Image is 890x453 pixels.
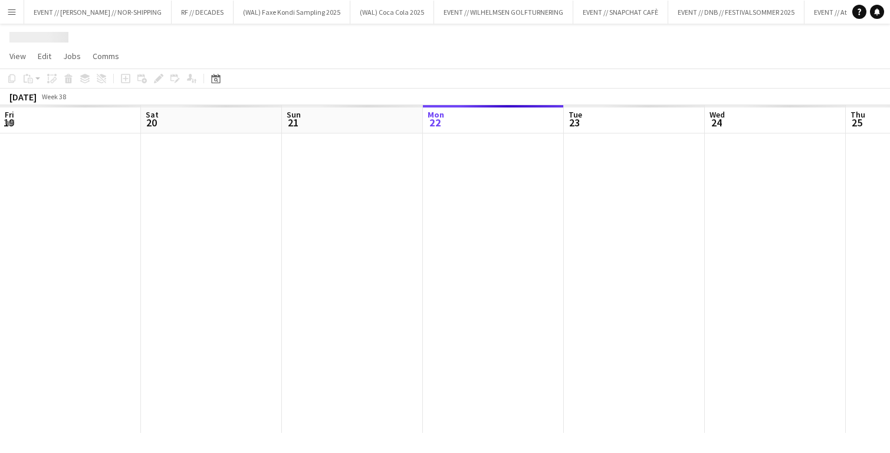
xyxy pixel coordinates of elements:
button: EVENT // DNB // FESTIVALSOMMER 2025 [668,1,804,24]
span: Sat [146,109,159,120]
button: RF // DECADES [172,1,234,24]
button: (WAL) Coca Cola 2025 [350,1,434,24]
button: EVENT // WILHELMSEN GOLFTURNERING [434,1,573,24]
span: 23 [567,116,582,129]
span: Wed [710,109,725,120]
span: Comms [93,51,119,61]
button: EVENT // Atea // TP2B [804,1,887,24]
span: Mon [428,109,444,120]
span: 20 [144,116,159,129]
a: Jobs [58,48,86,64]
span: 19 [3,116,14,129]
span: View [9,51,26,61]
button: EVENT // [PERSON_NAME] // NOR-SHIPPING [24,1,172,24]
span: Fri [5,109,14,120]
button: EVENT // SNAPCHAT CAFÈ [573,1,668,24]
span: Jobs [63,51,81,61]
span: Tue [569,109,582,120]
span: 21 [285,116,301,129]
span: 25 [849,116,865,129]
span: 24 [708,116,725,129]
span: Thu [850,109,865,120]
button: (WAL) Faxe Kondi Sampling 2025 [234,1,350,24]
div: [DATE] [9,91,37,103]
a: Edit [33,48,56,64]
span: Week 38 [39,92,68,101]
span: Sun [287,109,301,120]
a: View [5,48,31,64]
a: Comms [88,48,124,64]
span: 22 [426,116,444,129]
span: Edit [38,51,51,61]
